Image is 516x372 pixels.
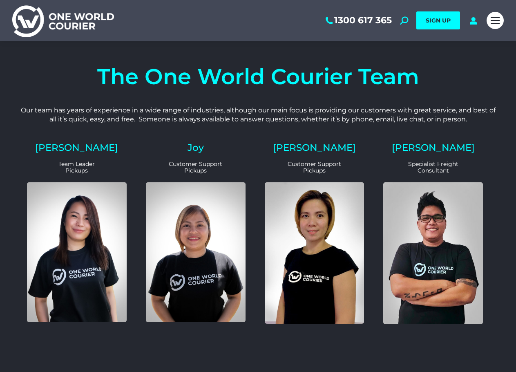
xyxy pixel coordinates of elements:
[416,11,460,29] a: SIGN UP
[27,143,127,152] h2: [PERSON_NAME]
[20,66,496,87] h4: The One World Courier Team
[487,12,504,29] a: Mobile menu icon
[146,161,246,175] p: Customer Support Pickups
[265,143,364,152] h2: [PERSON_NAME]
[383,182,483,324] img: Eric Customer Support and Sales
[383,161,483,175] p: Specialist Freight Consultant
[324,15,392,26] a: 1300 617 365
[20,106,496,124] p: Our team has years of experience in a wide range of industries, although our main focus is provid...
[426,17,451,24] span: SIGN UP
[146,143,246,152] h2: Joy
[12,4,114,37] img: One World Courier
[27,161,127,175] p: Team Leader Pickups
[392,142,475,153] a: [PERSON_NAME]
[265,161,364,175] p: Customer Support Pickups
